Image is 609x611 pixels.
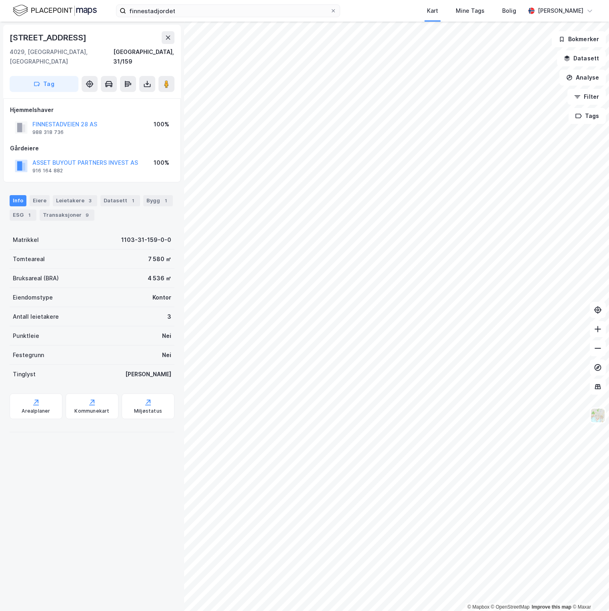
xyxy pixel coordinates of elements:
[148,254,171,264] div: 7 580 ㎡
[25,211,33,219] div: 1
[467,604,489,610] a: Mapbox
[590,408,605,423] img: Z
[162,350,171,360] div: Nei
[126,5,330,17] input: Søk på adresse, matrikkel, gårdeiere, leietakere eller personer
[143,195,173,206] div: Bygg
[532,604,571,610] a: Improve this map
[32,168,63,174] div: 916 164 882
[10,105,174,115] div: Hjemmelshaver
[13,235,39,245] div: Matrikkel
[74,408,109,414] div: Kommunekart
[53,195,97,206] div: Leietakere
[86,197,94,205] div: 3
[456,6,485,16] div: Mine Tags
[569,108,606,124] button: Tags
[10,76,78,92] button: Tag
[567,89,606,105] button: Filter
[569,573,609,611] iframe: Chat Widget
[13,312,59,321] div: Antall leietakere
[559,70,606,86] button: Analyse
[10,195,26,206] div: Info
[167,312,171,321] div: 3
[129,197,137,205] div: 1
[22,408,50,414] div: Arealplaner
[154,120,169,129] div: 100%
[13,254,45,264] div: Tomteareal
[40,210,94,221] div: Transaksjoner
[13,369,36,379] div: Tinglyst
[552,31,606,47] button: Bokmerker
[32,129,64,136] div: 988 318 736
[162,197,170,205] div: 1
[427,6,438,16] div: Kart
[134,408,162,414] div: Miljøstatus
[538,6,583,16] div: [PERSON_NAME]
[10,31,88,44] div: [STREET_ADDRESS]
[10,210,36,221] div: ESG
[491,604,530,610] a: OpenStreetMap
[13,293,53,302] div: Eiendomstype
[154,158,169,168] div: 100%
[121,235,171,245] div: 1103-31-159-0-0
[13,331,39,341] div: Punktleie
[100,195,140,206] div: Datasett
[125,369,171,379] div: [PERSON_NAME]
[502,6,516,16] div: Bolig
[10,47,113,66] div: 4029, [GEOGRAPHIC_DATA], [GEOGRAPHIC_DATA]
[113,47,174,66] div: [GEOGRAPHIC_DATA], 31/159
[13,350,44,360] div: Festegrunn
[13,4,97,18] img: logo.f888ab2527a4732fd821a326f86c7f29.svg
[83,211,91,219] div: 9
[10,144,174,153] div: Gårdeiere
[30,195,50,206] div: Eiere
[13,274,59,283] div: Bruksareal (BRA)
[148,274,171,283] div: 4 536 ㎡
[162,331,171,341] div: Nei
[152,293,171,302] div: Kontor
[557,50,606,66] button: Datasett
